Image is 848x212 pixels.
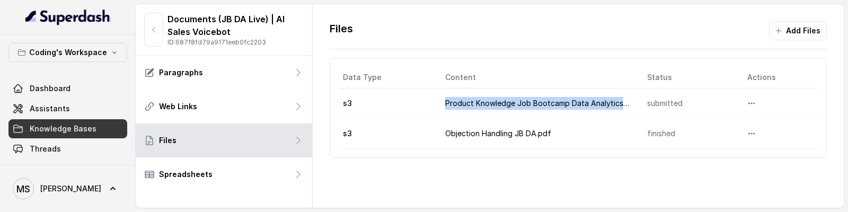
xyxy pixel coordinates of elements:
th: Content [437,67,639,89]
span: Threads [30,144,61,154]
td: s3 [339,89,437,119]
span: Assistants [30,103,70,114]
a: Assistants [8,99,127,118]
p: ID: 687f8fd79a9171eeb0fc2203 [167,38,304,47]
td: finished [639,119,739,149]
a: Knowledge Bases [8,119,127,138]
button: Add Files [769,21,827,40]
td: submitted [639,89,739,119]
span: [PERSON_NAME] [40,183,101,194]
p: Coding's Workspace [29,46,107,59]
a: [PERSON_NAME] [8,174,127,204]
td: Product Knowledge Job Bootcamp Data Analytics.pdf [437,89,639,119]
button: More options [742,94,761,113]
p: Spreadsheets [159,169,213,180]
a: Threads [8,139,127,158]
button: More options [742,124,761,143]
th: Actions [739,67,818,89]
span: Contacts [30,164,64,174]
th: Status [639,67,739,89]
td: Objection Handling JB DA.pdf [437,119,639,149]
span: Dashboard [30,83,70,94]
a: Dashboard [8,79,127,98]
th: Data Type [339,67,437,89]
p: Files [159,135,176,146]
img: light.svg [25,8,111,25]
span: Knowledge Bases [30,123,96,134]
td: s3 [339,119,437,149]
button: Coding's Workspace [8,43,127,62]
text: MS [16,183,30,195]
p: Documents (JB DA Live) | AI Sales Voicebot [167,13,304,38]
p: Files [330,21,353,40]
p: Paragraphs [159,67,203,78]
p: Web Links [159,101,197,112]
a: Contacts [8,160,127,179]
